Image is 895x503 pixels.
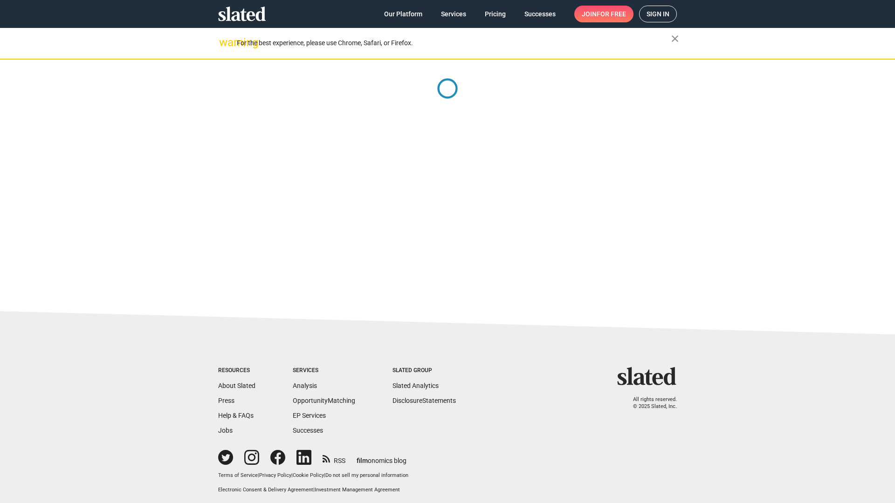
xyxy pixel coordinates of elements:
[377,6,430,22] a: Our Platform
[384,6,422,22] span: Our Platform
[258,472,259,478] span: |
[517,6,563,22] a: Successes
[477,6,513,22] a: Pricing
[293,472,324,478] a: Cookie Policy
[323,451,345,465] a: RSS
[218,367,255,374] div: Resources
[218,382,255,389] a: About Slated
[392,382,439,389] a: Slated Analytics
[293,412,326,419] a: EP Services
[597,6,626,22] span: for free
[392,367,456,374] div: Slated Group
[441,6,466,22] span: Services
[219,37,230,48] mat-icon: warning
[218,472,258,478] a: Terms of Service
[315,487,400,493] a: Investment Management Agreement
[237,37,671,49] div: For the best experience, please use Chrome, Safari, or Firefox.
[582,6,626,22] span: Join
[293,367,355,374] div: Services
[325,472,408,479] button: Do not sell my personal information
[434,6,474,22] a: Services
[313,487,315,493] span: |
[485,6,506,22] span: Pricing
[524,6,556,22] span: Successes
[357,449,406,465] a: filmonomics blog
[324,472,325,478] span: |
[218,427,233,434] a: Jobs
[291,472,293,478] span: |
[218,487,313,493] a: Electronic Consent & Delivery Agreement
[293,382,317,389] a: Analysis
[669,33,681,44] mat-icon: close
[218,397,234,404] a: Press
[392,397,456,404] a: DisclosureStatements
[293,427,323,434] a: Successes
[639,6,677,22] a: Sign in
[647,6,669,22] span: Sign in
[357,457,368,464] span: film
[293,397,355,404] a: OpportunityMatching
[259,472,291,478] a: Privacy Policy
[218,412,254,419] a: Help & FAQs
[623,396,677,410] p: All rights reserved. © 2025 Slated, Inc.
[574,6,633,22] a: Joinfor free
